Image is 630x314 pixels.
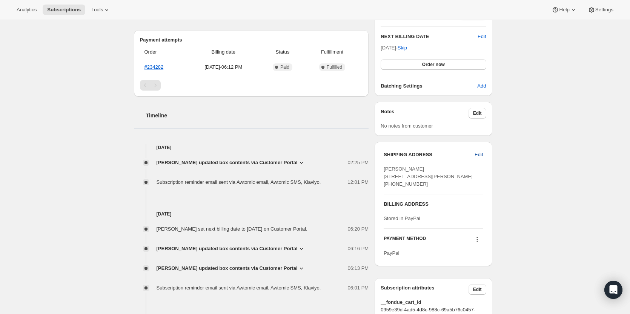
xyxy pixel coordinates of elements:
h2: Payment attempts [140,36,363,44]
h4: [DATE] [134,144,369,151]
span: Paid [280,64,289,70]
span: [PERSON_NAME] updated box contents via Customer Portal [157,265,298,272]
span: [DATE] · [381,45,407,51]
button: Edit [469,284,486,295]
button: Analytics [12,5,41,15]
span: 06:01 PM [348,284,369,292]
button: [PERSON_NAME] updated box contents via Customer Portal [157,245,305,252]
button: Tools [87,5,115,15]
button: Subscriptions [43,5,85,15]
nav: Pagination [140,80,363,91]
span: Edit [473,286,482,292]
h6: Batching Settings [381,82,477,90]
span: Billing date [188,48,259,56]
span: Subscription reminder email sent via Awtomic email, Awtomic SMS, Klaviyo. [157,179,321,185]
span: Skip [398,44,407,52]
button: Help [547,5,581,15]
button: Edit [470,149,487,161]
h2: Timeline [146,112,369,119]
button: Add [473,80,490,92]
span: Subscription reminder email sent via Awtomic email, Awtomic SMS, Klaviyo. [157,285,321,291]
h3: BILLING ADDRESS [384,200,483,208]
span: 12:01 PM [348,179,369,186]
span: Fulfilled [327,64,342,70]
h3: Subscription attributes [381,284,469,295]
span: 06:13 PM [348,265,369,272]
span: 06:16 PM [348,245,369,252]
a: #234282 [144,64,164,70]
button: [PERSON_NAME] updated box contents via Customer Portal [157,159,305,166]
h3: Notes [381,108,469,119]
span: 06:20 PM [348,225,369,233]
span: [PERSON_NAME] set next billing date to [DATE] on Customer Portal. [157,226,307,232]
span: Tools [91,7,103,13]
span: Edit [473,110,482,116]
h4: [DATE] [134,210,369,218]
button: Skip [393,42,412,54]
button: Edit [469,108,486,119]
button: Edit [478,33,486,40]
h3: SHIPPING ADDRESS [384,151,475,159]
span: 02:25 PM [348,159,369,166]
span: Analytics [17,7,37,13]
button: Settings [583,5,618,15]
th: Order [140,44,186,60]
span: Settings [595,7,613,13]
span: Help [559,7,569,13]
span: Stored in PayPal [384,215,420,221]
h2: NEXT BILLING DATE [381,33,478,40]
span: Subscriptions [47,7,81,13]
span: No notes from customer [381,123,433,129]
span: Edit [475,151,483,159]
div: Open Intercom Messenger [604,281,622,299]
span: Order now [422,62,445,68]
button: Order now [381,59,486,70]
button: [PERSON_NAME] updated box contents via Customer Portal [157,265,305,272]
span: __fondue_cart_id [381,299,486,306]
span: [DATE] · 06:12 PM [188,63,259,71]
span: Status [263,48,302,56]
span: Fulfillment [306,48,358,56]
span: PayPal [384,250,399,256]
span: [PERSON_NAME] updated box contents via Customer Portal [157,159,298,166]
span: [PERSON_NAME] [STREET_ADDRESS][PERSON_NAME] [PHONE_NUMBER] [384,166,473,187]
h3: PAYMENT METHOD [384,235,426,246]
span: [PERSON_NAME] updated box contents via Customer Portal [157,245,298,252]
span: Add [477,82,486,90]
